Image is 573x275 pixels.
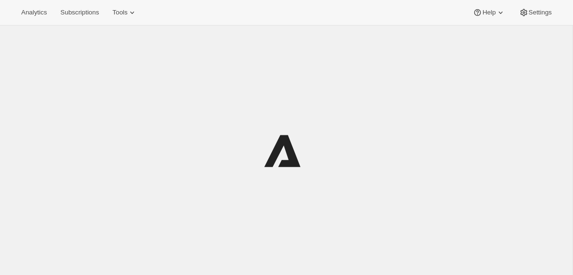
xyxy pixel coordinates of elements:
span: Tools [112,9,127,16]
span: Settings [529,9,552,16]
button: Subscriptions [55,6,105,19]
span: Subscriptions [60,9,99,16]
span: Analytics [21,9,47,16]
button: Analytics [15,6,53,19]
span: Help [482,9,495,16]
button: Settings [513,6,558,19]
button: Tools [107,6,143,19]
button: Help [467,6,511,19]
